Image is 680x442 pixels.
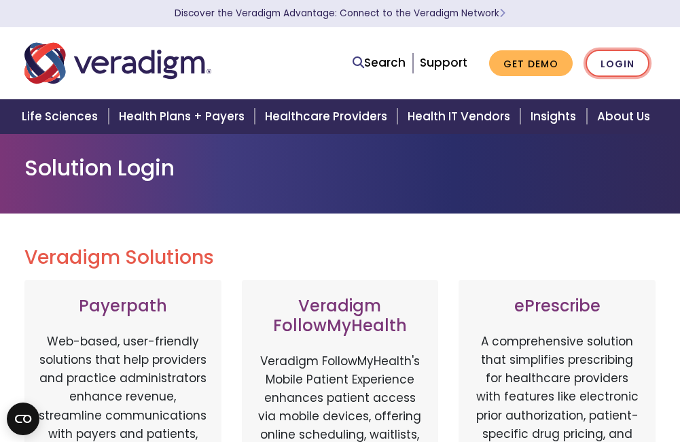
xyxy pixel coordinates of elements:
[111,99,257,134] a: Health Plans + Payers
[522,99,588,134] a: Insights
[24,246,656,269] h2: Veradigm Solutions
[38,296,208,316] h3: Payerpath
[24,41,211,86] img: Veradigm logo
[499,7,505,20] span: Learn More
[175,7,505,20] a: Discover the Veradigm Advantage: Connect to the Veradigm NetworkLearn More
[7,403,39,435] button: Open CMP widget
[420,54,467,71] a: Support
[24,155,656,181] h1: Solution Login
[255,296,425,336] h3: Veradigm FollowMyHealth
[353,54,406,72] a: Search
[257,99,399,134] a: Healthcare Providers
[472,296,642,316] h3: ePrescribe
[586,50,649,78] a: Login
[399,99,522,134] a: Health IT Vendors
[14,99,110,134] a: Life Sciences
[489,50,573,77] a: Get Demo
[589,99,666,134] a: About Us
